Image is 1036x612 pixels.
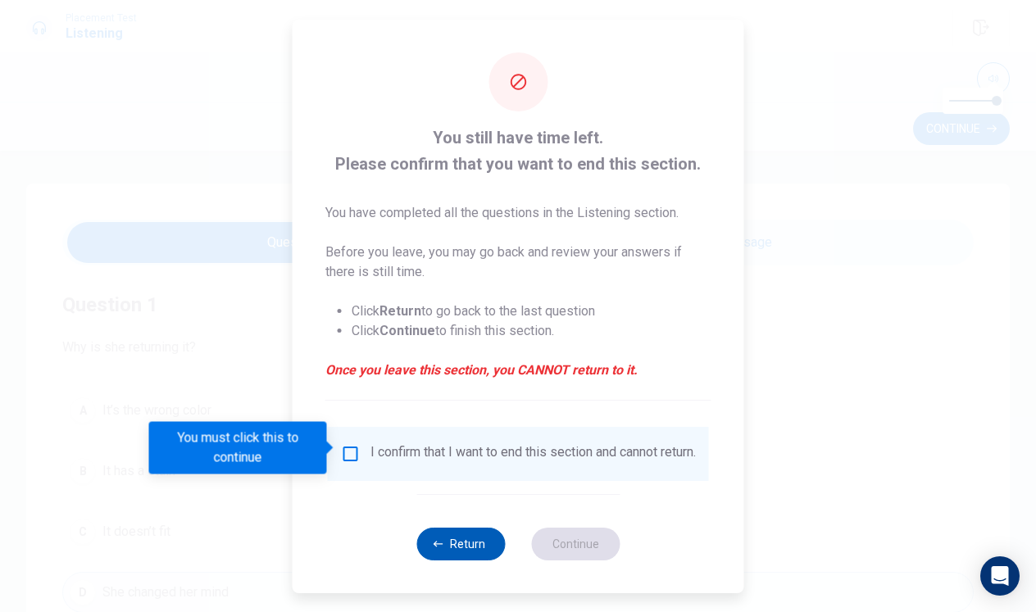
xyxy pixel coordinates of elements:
em: Once you leave this section, you CANNOT return to it. [325,360,711,380]
span: You must click this to continue [341,444,361,464]
li: Click to finish this section. [352,321,711,341]
strong: Return [379,303,421,319]
span: You still have time left. Please confirm that you want to end this section. [325,125,711,177]
button: Continue [531,528,620,560]
div: I confirm that I want to end this section and cannot return. [370,444,696,464]
strong: Continue [379,323,435,338]
p: Before you leave, you may go back and review your answers if there is still time. [325,243,711,282]
button: Return [416,528,505,560]
li: Click to go back to the last question [352,301,711,321]
div: Open Intercom Messenger [980,556,1020,596]
div: You must click this to continue [149,422,327,474]
p: You have completed all the questions in the Listening section. [325,203,711,223]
